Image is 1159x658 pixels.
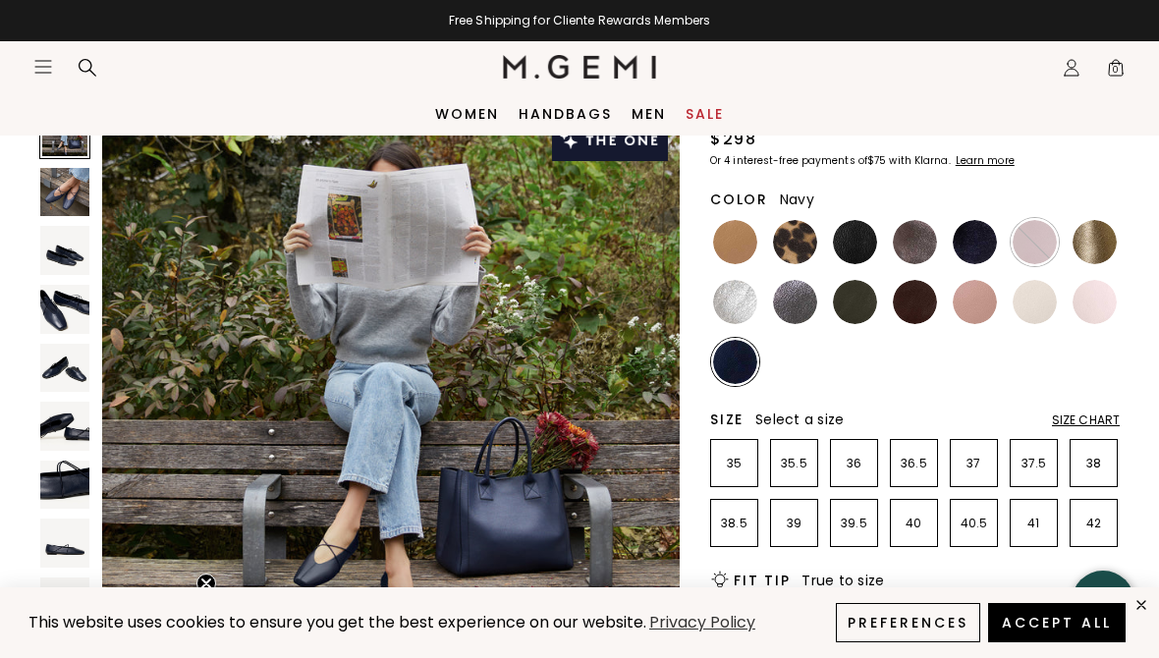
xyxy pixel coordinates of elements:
[831,456,877,471] p: 36
[713,340,757,384] img: Navy
[831,516,877,531] p: 39.5
[801,571,884,590] span: True to size
[686,106,724,122] a: Sale
[1073,280,1117,324] img: Ballerina Pink
[1013,280,1057,324] img: Ecru
[28,611,646,633] span: This website uses cookies to ensure you get the best experience on our website.
[954,155,1015,167] a: Learn more
[40,344,89,393] img: The Una
[833,220,877,264] img: Black
[1013,220,1057,264] img: Burgundy
[40,168,89,217] img: The Una
[40,402,89,451] img: The Una
[771,456,817,471] p: 35.5
[891,516,937,531] p: 40
[1073,220,1117,264] img: Gold
[956,153,1015,168] klarna-placement-style-cta: Learn more
[953,220,997,264] img: Midnight Blue
[710,192,768,207] h2: Color
[773,280,817,324] img: Gunmetal
[755,410,844,429] span: Select a size
[646,611,758,635] a: Privacy Policy (opens in a new tab)
[893,220,937,264] img: Cocoa
[40,461,89,510] img: The Una
[734,573,790,588] h2: Fit Tip
[1106,62,1126,82] span: 0
[773,220,817,264] img: Leopard Print
[836,603,980,642] button: Preferences
[503,55,657,79] img: M.Gemi
[1071,516,1117,531] p: 42
[435,106,499,122] a: Women
[710,153,867,168] klarna-placement-style-body: Or 4 interest-free payments of
[988,603,1126,642] button: Accept All
[552,120,668,161] img: The One tag
[771,516,817,531] p: 39
[33,57,53,77] button: Open site menu
[40,577,89,627] img: The Una
[196,574,216,593] button: Close teaser
[40,285,89,334] img: The Una
[833,280,877,324] img: Military
[711,516,757,531] p: 38.5
[711,456,757,471] p: 35
[1071,456,1117,471] p: 38
[1052,412,1120,428] div: Size Chart
[953,280,997,324] img: Antique Rose
[780,190,814,209] span: Navy
[1133,597,1149,613] div: close
[713,280,757,324] img: Silver
[951,516,997,531] p: 40.5
[893,280,937,324] img: Chocolate
[519,106,612,122] a: Handbags
[710,128,756,151] div: $298
[889,153,953,168] klarna-placement-style-body: with Klarna
[867,153,886,168] klarna-placement-style-amount: $75
[891,456,937,471] p: 36.5
[713,220,757,264] img: Light Tan
[1011,456,1057,471] p: 37.5
[951,456,997,471] p: 37
[40,226,89,275] img: The Una
[1011,516,1057,531] p: 41
[40,519,89,568] img: The Una
[710,411,744,427] h2: Size
[632,106,666,122] a: Men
